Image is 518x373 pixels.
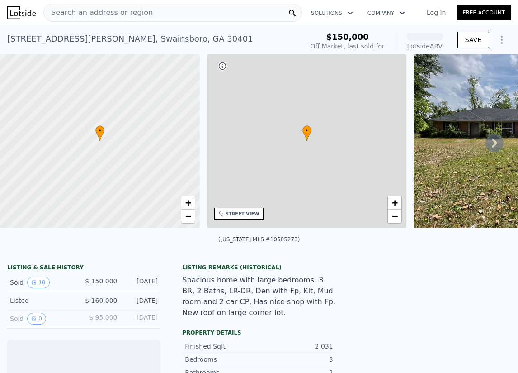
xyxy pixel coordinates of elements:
[10,313,77,325] div: Sold
[457,32,489,48] button: SAVE
[89,314,117,321] span: $ 95,000
[124,313,158,325] div: [DATE]
[124,277,158,288] div: [DATE]
[181,210,195,223] a: Zoom out
[302,125,311,141] div: •
[44,7,153,18] span: Search an address or region
[10,296,77,305] div: Listed
[7,6,36,19] img: Lotside
[27,277,49,288] button: View historical data
[392,197,398,208] span: +
[185,355,259,364] div: Bedrooms
[182,264,335,271] div: Listing Remarks (Historical)
[7,33,253,45] div: [STREET_ADDRESS][PERSON_NAME] , Swainsboro , GA 30401
[493,31,511,49] button: Show Options
[85,277,117,285] span: $ 150,000
[302,127,311,135] span: •
[326,32,369,42] span: $150,000
[392,210,398,222] span: −
[182,275,335,318] div: Spacious home with large bedrooms. 3 BR, 2 Baths, LR-DR, Den with Fp, Kit, Mud room and 2 car CP,...
[226,210,259,217] div: STREET VIEW
[185,342,259,351] div: Finished Sqft
[259,342,333,351] div: 2,031
[7,264,160,273] div: LISTING & SALE HISTORY
[95,127,104,135] span: •
[85,297,117,304] span: $ 160,000
[388,210,401,223] a: Zoom out
[185,210,191,222] span: −
[181,196,195,210] a: Zoom in
[416,8,457,17] a: Log In
[259,355,333,364] div: 3
[360,5,412,21] button: Company
[218,236,300,243] div: ([US_STATE] MLS #10505273)
[124,296,158,305] div: [DATE]
[407,42,443,51] div: Lotside ARV
[95,125,104,141] div: •
[311,42,385,51] div: Off Market, last sold for
[457,5,511,20] a: Free Account
[388,196,401,210] a: Zoom in
[182,329,335,336] div: Property details
[304,5,360,21] button: Solutions
[185,197,191,208] span: +
[27,313,46,325] button: View historical data
[10,277,77,288] div: Sold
